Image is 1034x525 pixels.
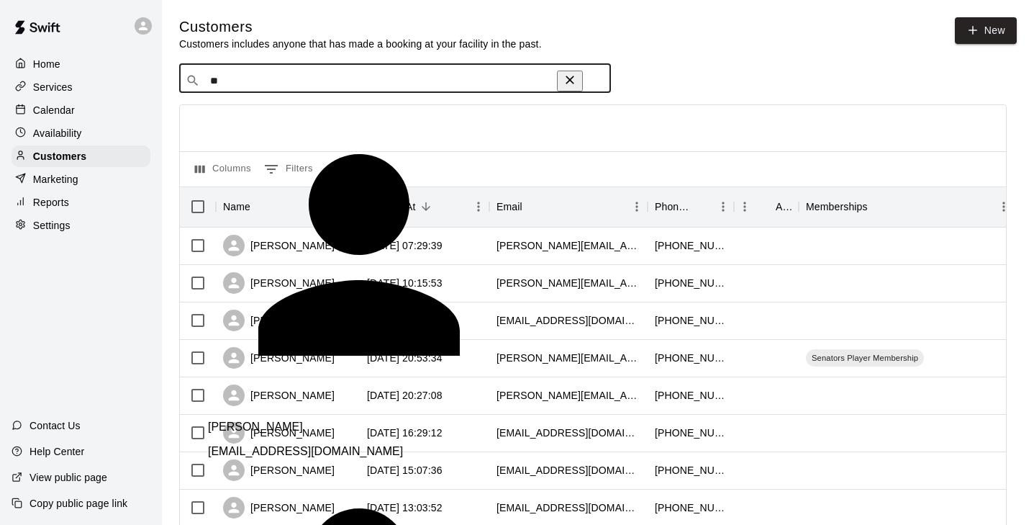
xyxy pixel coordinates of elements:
span: Senators Player Membership [806,352,924,364]
div: +12029971793 [655,388,727,403]
p: Customers [33,149,86,163]
div: Age [776,187,792,227]
p: Reports [33,195,69,210]
p: Services [33,80,73,94]
a: Marketing [12,169,150,190]
a: Customers [12,145,150,167]
button: Menu [626,196,648,217]
div: Memberships [799,187,1015,227]
p: Contact Us [30,418,81,433]
button: Sort [692,197,712,217]
p: Copy public page link [30,496,127,511]
div: +18033150573 [655,276,727,290]
a: Home [12,53,150,75]
div: Senators Player Membership [806,349,924,367]
div: +17578708612 [655,501,727,515]
p: Home [33,57,60,71]
div: +17575726393 [655,463,727,477]
button: Sort [868,197,888,217]
p: [PERSON_NAME] [208,421,303,434]
div: Age [734,187,799,227]
p: Settings [33,218,71,233]
div: Memberships [806,187,868,227]
a: Reports [12,192,150,213]
p: Calendar [33,103,75,117]
button: Sort [756,197,776,217]
div: Phone Number [648,187,734,227]
div: Connor Raymond [208,104,611,409]
a: New [955,17,1017,44]
div: +18137770480 [655,313,727,328]
button: Menu [734,196,756,217]
div: +17164404039 [655,426,727,440]
div: +15082215646 [655,351,727,365]
span: [EMAIL_ADDRESS][DOMAIN_NAME] [208,445,403,457]
p: Help Center [30,444,84,459]
div: Email [489,187,648,227]
a: Settings [12,215,150,236]
p: View public page [30,470,107,485]
div: +12088697272 [655,238,727,253]
p: Marketing [33,172,78,187]
p: Customers includes anyone that has made a booking at your facility in the past. [179,37,542,51]
div: Phone Number [655,187,692,227]
a: Availability [12,122,150,144]
a: Calendar [12,99,150,121]
button: Menu [993,196,1015,217]
a: Services [12,76,150,98]
button: Clear [557,71,583,91]
p: Availability [33,126,82,140]
button: Menu [712,196,734,217]
h5: Customers [179,17,542,37]
div: Search customers by name or email [179,64,611,93]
